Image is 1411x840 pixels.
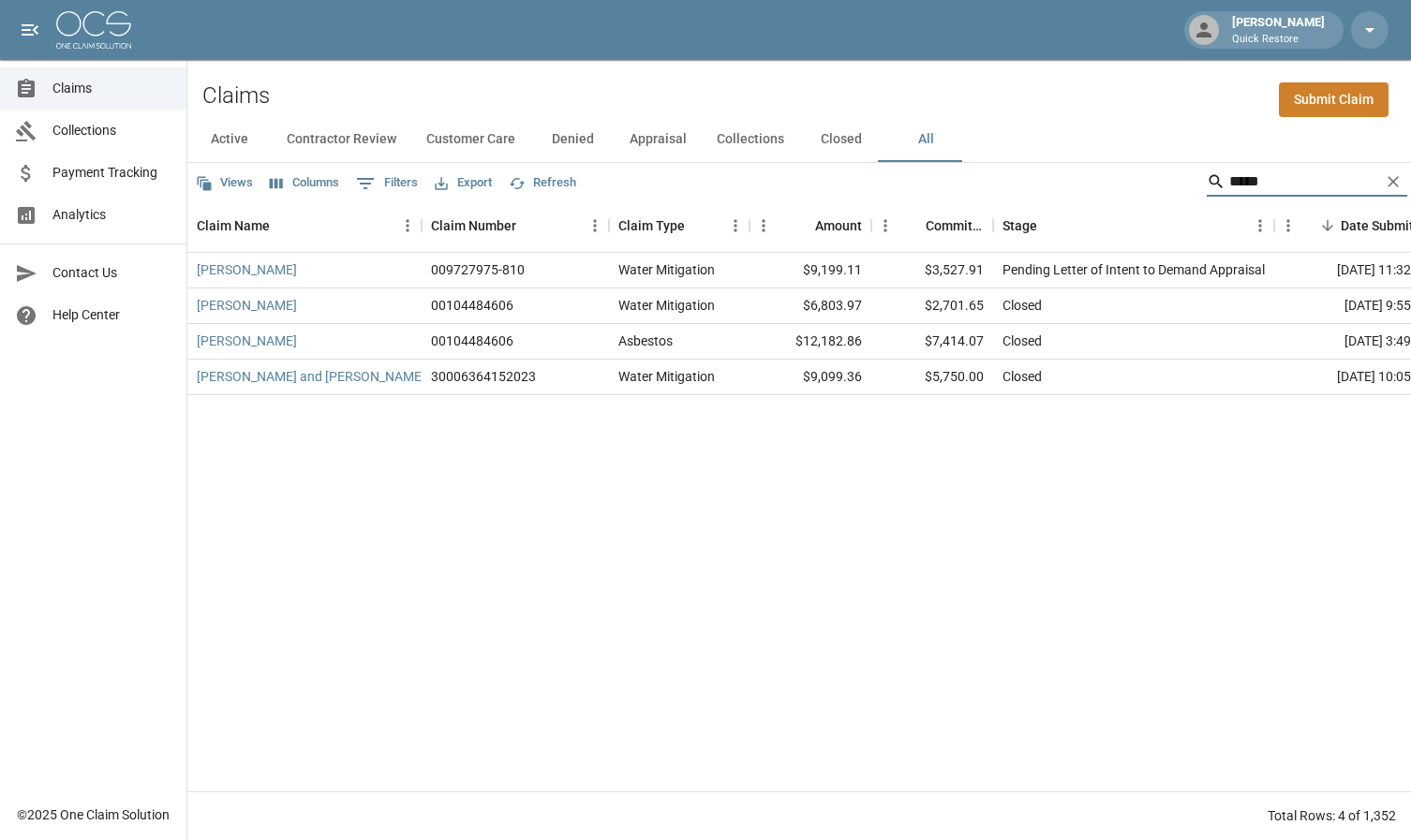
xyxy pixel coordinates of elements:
button: Contractor Review [272,117,411,162]
div: Water Mitigation [618,260,715,279]
div: 009727975-810 [431,260,525,279]
div: $12,182.86 [750,324,871,360]
a: [PERSON_NAME] and [PERSON_NAME] [197,367,425,386]
div: Pending Letter of Intent to Demand Appraisal [1003,260,1265,279]
a: [PERSON_NAME] [197,296,297,315]
button: Refresh [504,169,581,198]
div: 00104484606 [431,296,513,315]
button: Active [187,117,272,162]
button: Sort [516,213,542,239]
span: Collections [52,121,171,140]
div: Claim Name [187,199,422,252]
div: $3,527.91 [871,253,993,288]
span: Claims [52,79,171,98]
span: Payment Tracking [52,163,171,183]
div: Asbestos [618,332,673,350]
div: $9,199.11 [750,253,871,288]
button: Clear [1379,168,1407,196]
img: ocs-logo-white-transparent.png [56,11,131,49]
span: Analytics [52,205,171,225]
div: $6,803.97 [750,288,871,324]
div: Stage [993,199,1274,252]
div: Claim Type [609,199,750,252]
div: Closed [1003,296,1042,315]
span: Contact Us [52,263,171,283]
div: Claim Name [197,199,270,252]
button: Sort [789,213,815,239]
div: Closed [1003,332,1042,350]
div: Search [1207,167,1407,200]
a: Submit Claim [1279,82,1389,117]
a: [PERSON_NAME] [197,260,297,279]
button: open drawer [11,11,49,49]
button: Collections [702,117,799,162]
button: Sort [685,213,711,239]
p: Quick Restore [1232,32,1325,48]
button: Menu [750,212,778,240]
button: Menu [721,212,750,240]
button: Customer Care [411,117,530,162]
button: All [884,117,968,162]
div: $7,414.07 [871,324,993,360]
div: Claim Number [431,199,516,252]
button: Export [430,169,497,198]
button: Denied [530,117,615,162]
div: $2,701.65 [871,288,993,324]
div: Committed Amount [871,199,993,252]
div: Water Mitigation [618,367,715,386]
button: Menu [394,212,422,240]
div: 00104484606 [431,332,513,350]
div: Water Mitigation [618,296,715,315]
div: Amount [815,199,862,252]
button: Sort [1314,213,1341,239]
div: Committed Amount [926,199,984,252]
button: Closed [799,117,884,162]
button: Menu [581,212,609,240]
h2: Claims [202,82,270,110]
div: Total Rows: 4 of 1,352 [1268,806,1396,825]
div: Closed [1003,367,1042,386]
button: Menu [1274,212,1302,240]
div: Claim Type [618,199,685,252]
button: Sort [270,213,296,239]
button: Views [191,169,258,198]
div: © 2025 One Claim Solution [17,805,170,824]
div: Claim Number [422,199,609,252]
button: Select columns [265,169,344,198]
button: Menu [1246,212,1274,240]
div: Stage [1003,199,1037,252]
button: Appraisal [615,117,702,162]
button: Menu [871,212,899,240]
button: Show filters [351,169,423,199]
div: [PERSON_NAME] [1225,13,1332,47]
div: 30006364152023 [431,367,536,386]
div: Amount [750,199,871,252]
div: dynamic tabs [187,117,1411,162]
button: Sort [899,213,926,239]
div: $9,099.36 [750,360,871,395]
span: Help Center [52,305,171,325]
button: Sort [1037,213,1063,239]
div: $5,750.00 [871,360,993,395]
a: [PERSON_NAME] [197,332,297,350]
